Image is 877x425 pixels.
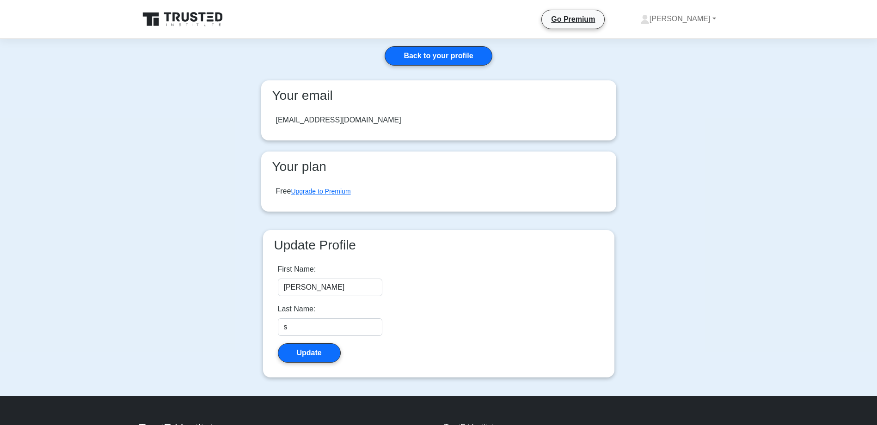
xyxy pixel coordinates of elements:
a: [PERSON_NAME] [618,10,738,28]
h3: Your email [269,88,609,103]
label: First Name: [278,264,316,275]
a: Back to your profile [385,46,492,66]
a: Upgrade to Premium [291,188,350,195]
h3: Your plan [269,159,609,175]
button: Update [278,343,341,363]
div: [EMAIL_ADDRESS][DOMAIN_NAME] [276,115,401,126]
h3: Update Profile [270,237,607,253]
div: Free [276,186,351,197]
label: Last Name: [278,304,316,315]
a: Go Premium [546,13,601,25]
